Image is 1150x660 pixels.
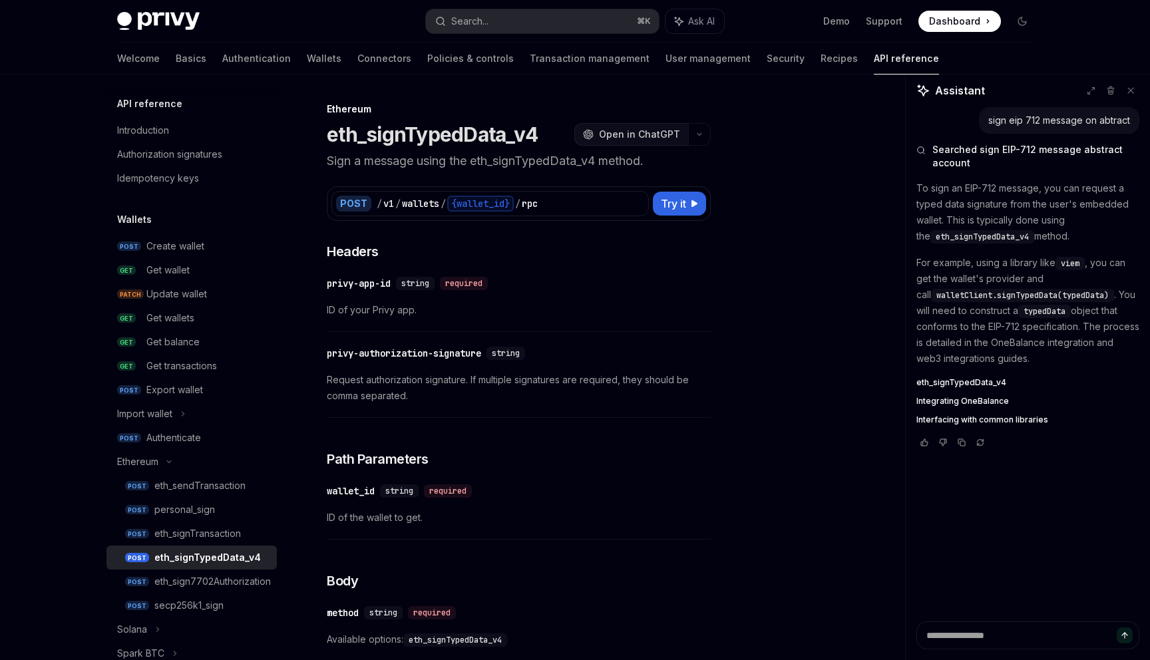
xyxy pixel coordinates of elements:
a: Authorization signatures [106,142,277,166]
div: eth_signTypedData_v4 [154,550,261,566]
a: POSTeth_sendTransaction [106,474,277,498]
a: POSTsecp256k1_sign [106,593,277,617]
a: Security [767,43,805,75]
div: / [395,197,401,210]
button: Try it [653,192,706,216]
span: GET [117,313,136,323]
code: eth_signTypedData_v4 [403,633,507,647]
a: Recipes [821,43,858,75]
span: string [385,486,413,496]
span: POST [125,529,149,539]
div: Authorization signatures [117,146,222,162]
div: Idempotency keys [117,170,199,186]
span: POST [125,577,149,587]
a: GETGet transactions [106,354,277,378]
a: Authentication [222,43,291,75]
a: Demo [823,15,850,28]
div: v1 [383,197,394,210]
div: required [424,484,472,498]
span: POST [117,385,141,395]
div: Create wallet [146,238,204,254]
div: Get balance [146,334,200,350]
span: POST [125,553,149,563]
span: typedData [1024,306,1065,317]
div: rpc [522,197,538,210]
a: Basics [176,43,206,75]
div: Get transactions [146,358,217,374]
div: Solana [117,621,147,637]
div: / [441,197,446,210]
a: Interfacing with common libraries [916,414,1139,425]
div: wallets [402,197,439,210]
span: Available options: [327,631,711,647]
a: POSTeth_sign7702Authorization [106,570,277,593]
a: User management [666,43,751,75]
a: Wallets [307,43,341,75]
a: Introduction [106,118,277,142]
div: privy-app-id [327,277,391,290]
div: required [440,277,488,290]
span: ⌘ K [637,16,651,27]
a: PATCHUpdate wallet [106,282,277,306]
span: Try it [661,196,686,212]
span: Assistant [935,82,985,98]
div: / [515,197,520,210]
a: POSTExport wallet [106,378,277,402]
span: POST [117,433,141,443]
a: Dashboard [918,11,1001,32]
div: Get wallets [146,310,194,326]
span: POST [125,505,149,515]
div: eth_sign7702Authorization [154,574,271,589]
div: method [327,606,359,619]
a: GETGet wallets [106,306,277,330]
a: API reference [874,43,939,75]
span: Searched sign EIP-712 message abstract account [932,143,1139,170]
button: Ask AI [666,9,724,33]
button: Searched sign EIP-712 message abstract account [916,143,1139,170]
div: Get wallet [146,262,190,278]
p: For example, using a library like , you can get the wallet's provider and call . You will need to... [916,255,1139,367]
a: Welcome [117,43,160,75]
div: eth_signTransaction [154,526,241,542]
div: eth_sendTransaction [154,478,246,494]
p: To sign an EIP-712 message, you can request a typed data signature from the user's embedded walle... [916,180,1139,244]
span: walletClient.signTypedData(typedData) [936,290,1109,301]
div: Search... [451,13,488,29]
a: POSTCreate wallet [106,234,277,258]
button: Toggle dark mode [1012,11,1033,32]
span: POST [125,601,149,611]
span: GET [117,361,136,371]
span: eth_signTypedData_v4 [916,377,1006,388]
span: ID of the wallet to get. [327,510,711,526]
a: Transaction management [530,43,650,75]
button: Search...⌘K [426,9,659,33]
div: Ethereum [117,454,158,470]
div: {wallet_id} [447,196,514,212]
span: POST [125,481,149,491]
span: Path Parameters [327,450,429,468]
span: string [369,607,397,618]
span: Open in ChatGPT [599,128,680,141]
span: Body [327,572,358,590]
button: Open in ChatGPT [574,123,688,146]
span: viem [1061,258,1079,269]
span: Ask AI [688,15,715,28]
span: string [401,278,429,289]
span: Dashboard [929,15,980,28]
a: POSTeth_signTypedData_v4 [106,546,277,570]
span: PATCH [117,289,144,299]
span: Integrating OneBalance [916,396,1009,407]
span: Headers [327,242,379,261]
div: POST [336,196,371,212]
span: Request authorization signature. If multiple signatures are required, they should be comma separa... [327,372,711,404]
h1: eth_signTypedData_v4 [327,122,538,146]
span: POST [117,242,141,251]
span: eth_signTypedData_v4 [936,232,1029,242]
a: POSTpersonal_sign [106,498,277,522]
button: Send message [1117,627,1133,643]
span: Interfacing with common libraries [916,414,1048,425]
img: dark logo [117,12,200,31]
div: Introduction [117,122,169,138]
div: sign eip 712 message on abtract [988,114,1130,127]
a: Connectors [357,43,411,75]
